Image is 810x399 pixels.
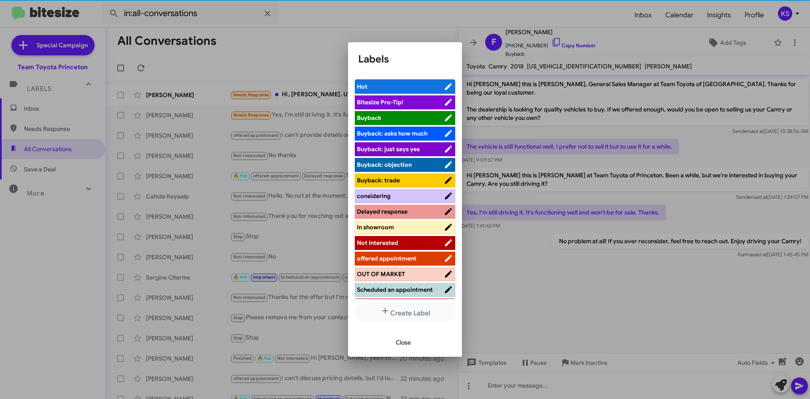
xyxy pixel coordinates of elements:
button: Close [389,335,418,350]
span: Bitesize Pro-Tip! [357,98,403,106]
span: Close [396,335,411,350]
span: Buyback: asks how much [357,130,427,137]
span: Delayed response [357,208,408,215]
span: Scheduled an appointment [357,286,433,293]
span: Hot [357,83,367,90]
span: Buyback [357,114,381,122]
span: OUT OF MARKET [357,270,405,278]
span: Not Interested [357,239,398,247]
h1: Labels [358,52,452,66]
span: Buyback: just says yes [357,145,420,153]
span: In showroom [357,223,394,231]
span: considering [357,192,391,200]
button: Create Label [355,302,455,321]
span: Buyback: trade [357,176,400,184]
span: offered appointment [357,255,416,262]
span: Buyback: objection [357,161,412,168]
